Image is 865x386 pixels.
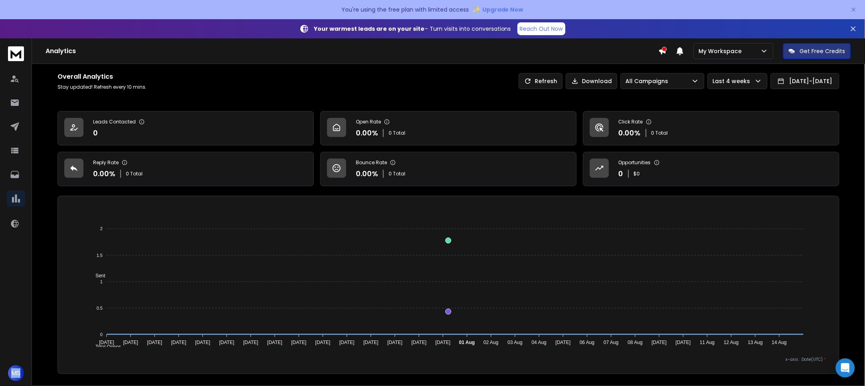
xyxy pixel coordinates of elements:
[97,253,103,258] tspan: 1.5
[315,340,331,346] tspan: [DATE]
[556,340,571,346] tspan: [DATE]
[411,340,427,346] tspan: [DATE]
[772,340,787,346] tspan: 14 Aug
[699,47,745,55] p: My Workspace
[89,273,105,279] span: Sent
[583,111,839,145] a: Click Rate0.00%0 Total
[93,119,136,125] p: Leads Contacted
[535,77,557,85] p: Refresh
[339,340,355,346] tspan: [DATE]
[436,340,451,346] tspan: [DATE]
[800,47,845,55] p: Get Free Credits
[676,340,691,346] tspan: [DATE]
[771,73,839,89] button: [DATE]-[DATE]
[519,73,563,89] button: Refresh
[341,6,469,14] p: You're using the free plan with limited access
[484,340,498,346] tspan: 02 Aug
[195,340,210,346] tspan: [DATE]
[126,171,143,177] p: 0 Total
[459,340,475,346] tspan: 01 Aug
[71,356,826,362] p: x-axis : Date(UTC)
[356,127,378,139] p: 0.00 %
[619,119,643,125] p: Click Rate
[93,127,98,139] p: 0
[100,227,103,231] tspan: 2
[171,340,186,346] tspan: [DATE]
[46,46,659,56] h1: Analytics
[713,77,754,85] p: Last 4 weeks
[8,46,24,61] img: logo
[389,171,405,177] p: 0 Total
[314,25,425,33] strong: Your warmest leads are on your site
[93,159,119,166] p: Reply Rate
[243,340,258,346] tspan: [DATE]
[123,340,138,346] tspan: [DATE]
[356,119,381,125] p: Open Rate
[58,152,314,186] a: Reply Rate0.00%0 Total
[836,358,855,378] div: Open Intercom Messenger
[472,2,524,18] button: ✨Upgrade Now
[100,279,103,284] tspan: 1
[291,340,306,346] tspan: [DATE]
[628,340,643,346] tspan: 08 Aug
[566,73,617,89] button: Download
[508,340,522,346] tspan: 03 Aug
[58,111,314,145] a: Leads Contacted0
[783,43,851,59] button: Get Free Credits
[8,365,24,381] button: MS
[314,25,511,33] p: – Turn visits into conversations
[619,168,623,179] p: 0
[472,4,481,15] span: ✨
[89,344,121,350] span: Total Opens
[320,152,577,186] a: Bounce Rate0.00%0 Total
[320,111,577,145] a: Open Rate0.00%0 Total
[619,127,641,139] p: 0.00 %
[482,6,524,14] span: Upgrade Now
[520,25,563,33] p: Reach Out Now
[582,77,612,85] p: Download
[652,340,667,346] tspan: [DATE]
[356,168,378,179] p: 0.00 %
[748,340,763,346] tspan: 13 Aug
[619,159,651,166] p: Opportunities
[389,130,405,136] p: 0 Total
[626,77,672,85] p: All Campaigns
[700,340,715,346] tspan: 11 Aug
[99,340,114,346] tspan: [DATE]
[100,332,103,337] tspan: 0
[147,340,162,346] tspan: [DATE]
[518,22,565,35] a: Reach Out Now
[363,340,379,346] tspan: [DATE]
[267,340,282,346] tspan: [DATE]
[97,306,103,310] tspan: 0.5
[651,130,668,136] p: 0 Total
[604,340,619,346] tspan: 07 Aug
[58,72,147,82] h1: Overall Analytics
[93,168,115,179] p: 0.00 %
[387,340,403,346] tspan: [DATE]
[219,340,234,346] tspan: [DATE]
[583,152,839,186] a: Opportunities0$0
[58,84,147,90] p: Stay updated! Refresh every 10 mins.
[634,171,640,177] p: $ 0
[356,159,387,166] p: Bounce Rate
[724,340,739,346] tspan: 12 Aug
[532,340,546,346] tspan: 04 Aug
[580,340,595,346] tspan: 06 Aug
